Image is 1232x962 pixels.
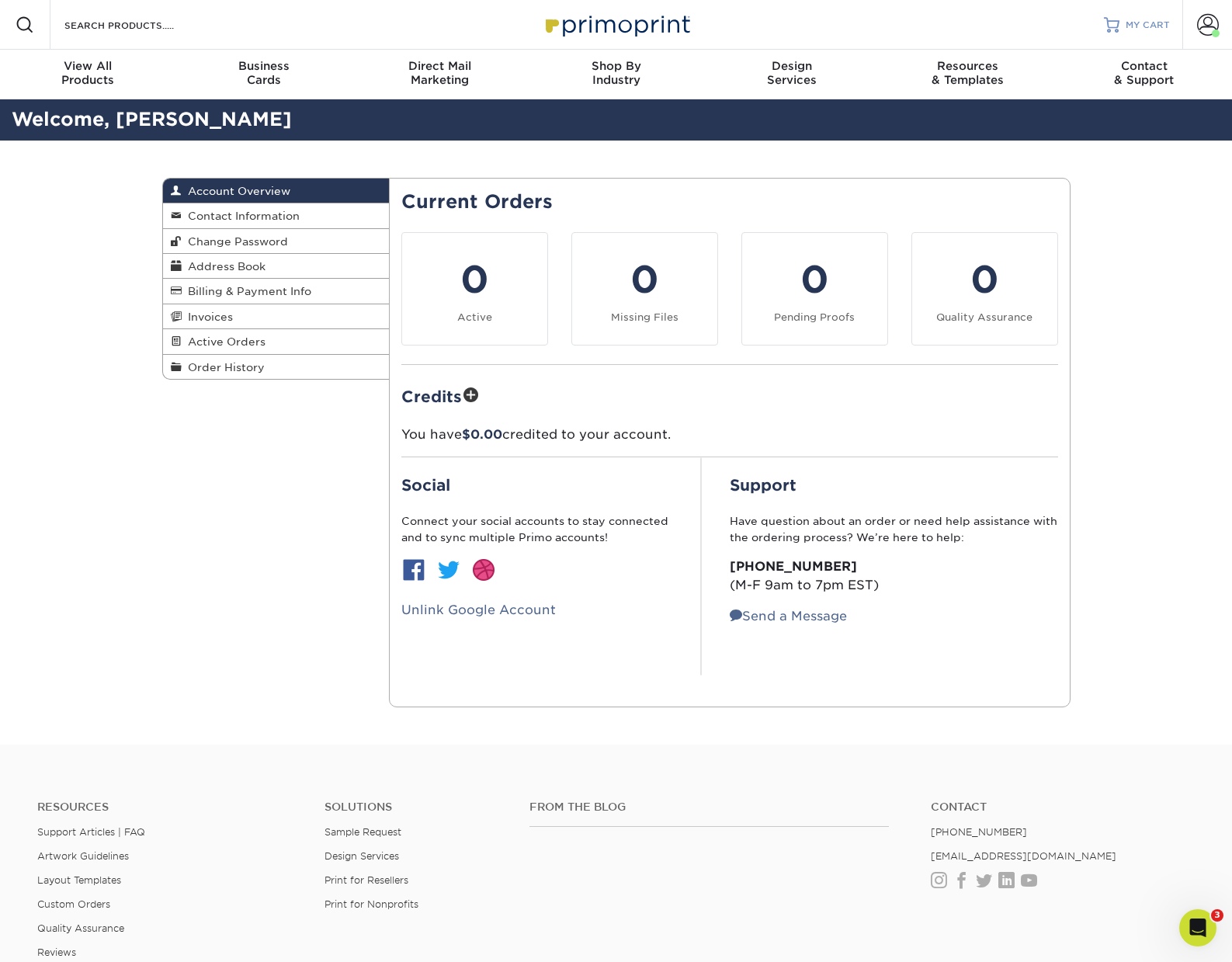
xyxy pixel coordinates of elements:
[774,311,855,323] small: Pending Proofs
[704,59,880,87] div: Services
[471,557,496,582] img: btn-dribbble.jpg
[352,59,528,73] span: Direct Mail
[182,185,290,197] span: Account Overview
[1179,909,1216,946] iframe: Intercom live chat
[730,609,847,623] a: Send a Message
[182,285,311,297] span: Billing & Payment Info
[37,850,129,862] a: Artwork Guidelines
[324,850,399,862] a: Design Services
[37,826,145,838] a: Support Articles | FAQ
[401,384,1058,408] h2: Credits
[163,179,390,203] a: Account Overview
[163,355,390,379] a: Order History
[528,50,704,99] a: Shop ByIndustry
[401,232,548,346] a: 0 Active
[730,513,1058,545] p: Have question about an order or need help assistance with the ordering process? We’re here to help:
[163,279,390,304] a: Billing & Payment Info
[529,801,890,814] h4: From the Blog
[37,898,110,910] a: Custom Orders
[411,252,538,307] div: 0
[1126,19,1170,32] span: MY CART
[880,59,1057,73] span: Resources
[436,557,461,582] img: btn-twitter.jpg
[401,513,673,545] p: Connect your social accounts to stay connected and to sync multiple Primo accounts!
[401,425,1058,444] p: You have credited to your account.
[936,311,1032,323] small: Quality Assurance
[324,826,401,838] a: Sample Request
[37,874,121,886] a: Layout Templates
[730,476,1058,495] h2: Support
[1056,59,1232,87] div: & Support
[182,311,233,323] span: Invoices
[751,252,878,307] div: 0
[401,191,1058,214] h2: Current Orders
[182,210,300,222] span: Contact Information
[1056,50,1232,99] a: Contact& Support
[741,232,888,346] a: 0 Pending Proofs
[911,232,1058,346] a: 0 Quality Assurance
[401,476,673,495] h2: Social
[921,252,1048,307] div: 0
[611,311,678,323] small: Missing Files
[571,232,718,346] a: 0 Missing Files
[704,50,880,99] a: DesignServices
[37,801,301,814] h4: Resources
[457,311,492,323] small: Active
[63,16,214,34] input: SEARCH PRODUCTS.....
[182,335,265,348] span: Active Orders
[163,304,390,329] a: Invoices
[163,254,390,279] a: Address Book
[401,557,426,582] img: btn-facebook.jpg
[931,850,1116,862] a: [EMAIL_ADDRESS][DOMAIN_NAME]
[324,874,408,886] a: Print for Resellers
[1056,59,1232,73] span: Contact
[163,229,390,254] a: Change Password
[880,50,1057,99] a: Resources& Templates
[182,235,288,248] span: Change Password
[324,801,506,814] h4: Solutions
[176,50,352,99] a: BusinessCards
[1211,909,1223,922] span: 3
[730,557,1058,595] p: (M-F 9am to 7pm EST)
[730,559,857,574] strong: [PHONE_NUMBER]
[704,59,880,73] span: Design
[401,603,556,617] a: Unlink Google Account
[324,898,418,910] a: Print for Nonprofits
[528,59,704,73] span: Shop By
[880,59,1057,87] div: & Templates
[462,427,502,442] span: $0.00
[182,361,265,373] span: Order History
[931,826,1027,838] a: [PHONE_NUMBER]
[182,260,265,273] span: Address Book
[528,59,704,87] div: Industry
[352,59,528,87] div: Marketing
[581,252,708,307] div: 0
[163,203,390,228] a: Contact Information
[176,59,352,73] span: Business
[931,801,1195,814] a: Contact
[539,8,694,41] img: Primoprint
[352,50,528,99] a: Direct MailMarketing
[163,329,390,354] a: Active Orders
[176,59,352,87] div: Cards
